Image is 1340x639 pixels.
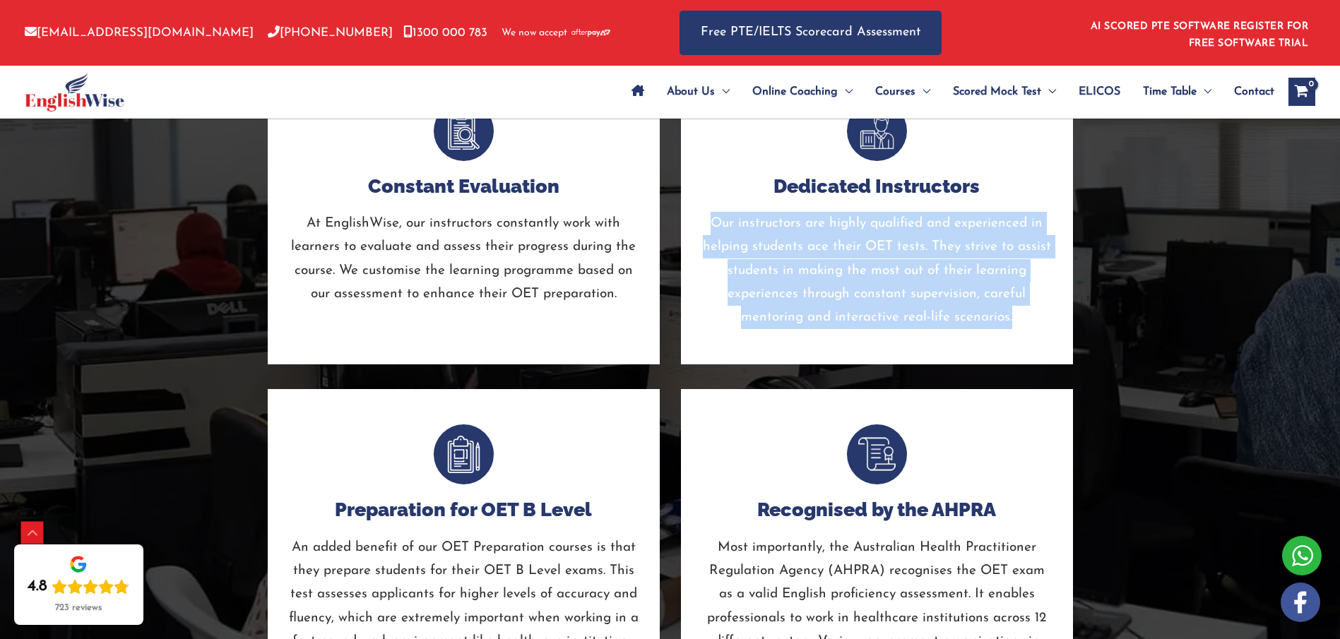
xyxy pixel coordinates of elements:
[28,577,47,597] div: 4.8
[620,67,1274,117] nav: Site Navigation: Main Menu
[1288,78,1315,106] a: View Shopping Cart, empty
[847,424,907,484] img: Recognised by the AHPRA
[1091,21,1309,49] a: AI SCORED PTE SOFTWARE REGISTER FOR FREE SOFTWARE TRIAL
[741,67,864,117] a: Online CoachingMenu Toggle
[838,67,853,117] span: Menu Toggle
[289,175,639,198] h4: Constant Evaluation
[656,67,741,117] a: About UsMenu Toggle
[1079,67,1120,117] span: ELICOS
[1132,67,1223,117] a: Time TableMenu Toggle
[680,11,942,55] a: Free PTE/IELTS Scorecard Assessment
[25,27,254,39] a: [EMAIL_ADDRESS][DOMAIN_NAME]
[571,29,610,37] img: Afterpay-Logo
[403,27,487,39] a: 1300 000 783
[847,101,907,161] img: instructor-icon
[28,577,129,597] div: Rating: 4.8 out of 5
[1082,10,1315,56] aside: Header Widget 1
[1067,67,1132,117] a: ELICOS
[1197,67,1211,117] span: Menu Toggle
[915,67,930,117] span: Menu Toggle
[25,73,124,112] img: cropped-ew-logo
[942,67,1067,117] a: Scored Mock TestMenu Toggle
[702,498,1052,521] h4: Recognised by the AHPRA
[752,67,838,117] span: Online Coaching
[268,27,393,39] a: [PHONE_NUMBER]
[1234,67,1274,117] span: Contact
[289,212,639,306] p: At EnglishWise, our instructors constantly work with learners to evaluate and assess their progre...
[289,498,639,521] h4: Preparation for OET B Level
[1143,67,1197,117] span: Time Table
[434,424,494,484] img: Preparation for OET B Level
[953,67,1041,117] span: Scored Mock Test
[55,602,102,614] div: 723 reviews
[1041,67,1056,117] span: Menu Toggle
[702,212,1052,329] p: Our instructors are highly qualified and experienced in helping students ace their OET tests. The...
[864,67,942,117] a: CoursesMenu Toggle
[1281,583,1320,622] img: white-facebook.png
[667,67,715,117] span: About Us
[715,67,730,117] span: Menu Toggle
[875,67,915,117] span: Courses
[1223,67,1274,117] a: Contact
[702,175,1052,198] h4: Dedicated Instructors
[502,26,567,40] span: We now accept
[434,101,494,161] img: Constant Evaluation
